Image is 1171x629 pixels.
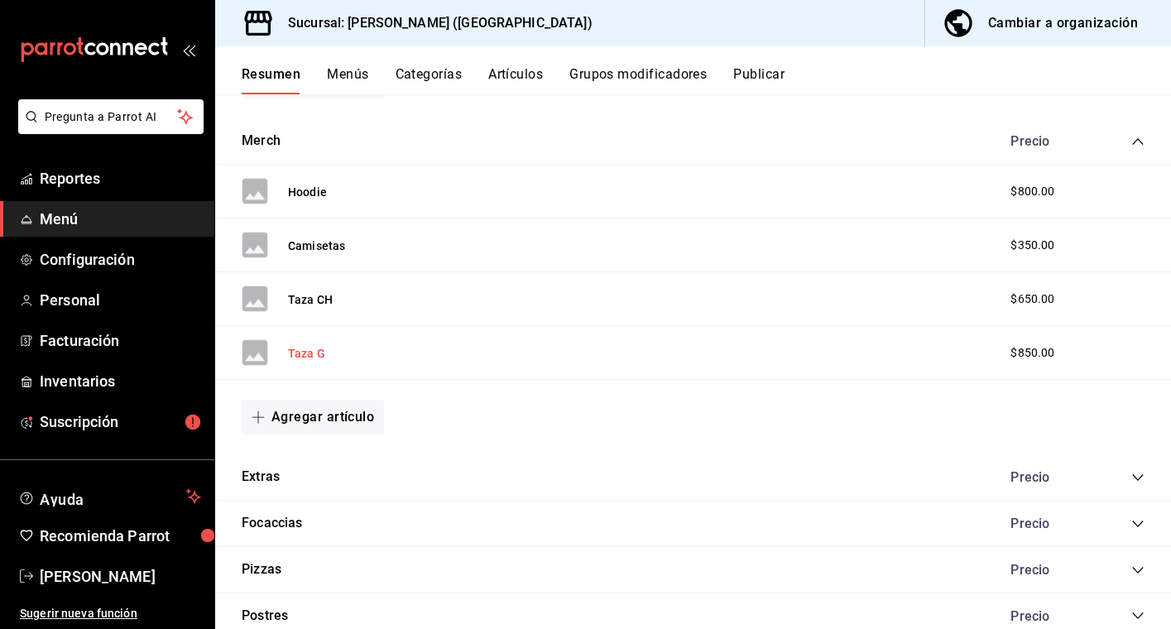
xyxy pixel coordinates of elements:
[242,468,280,487] button: Extras
[40,565,201,588] span: [PERSON_NAME]
[1131,517,1145,531] button: collapse-category-row
[288,238,345,254] button: Camisetas
[327,66,368,94] button: Menús
[994,133,1100,149] div: Precio
[733,66,785,94] button: Publicar
[1131,564,1145,577] button: collapse-category-row
[40,525,201,547] span: Recomienda Parrot
[1010,344,1054,362] span: $850.00
[242,132,281,151] button: Merch
[40,289,201,311] span: Personal
[242,560,281,579] button: Pizzas
[12,120,204,137] a: Pregunta a Parrot AI
[488,66,543,94] button: Artículos
[242,607,288,626] button: Postres
[40,370,201,392] span: Inventarios
[40,487,180,507] span: Ayuda
[242,66,300,94] button: Resumen
[242,66,1171,94] div: navigation tabs
[40,208,201,230] span: Menú
[275,13,593,33] h3: Sucursal: [PERSON_NAME] ([GEOGRAPHIC_DATA])
[288,345,325,362] button: Taza G
[988,12,1138,35] div: Cambiar a organización
[242,400,384,435] button: Agregar artículo
[569,66,707,94] button: Grupos modificadores
[40,411,201,433] span: Suscripción
[994,516,1100,531] div: Precio
[1131,471,1145,484] button: collapse-category-row
[182,43,195,56] button: open_drawer_menu
[1131,135,1145,148] button: collapse-category-row
[40,329,201,352] span: Facturación
[40,167,201,190] span: Reportes
[40,248,201,271] span: Configuración
[1010,237,1054,254] span: $350.00
[288,184,327,200] button: Hoodie
[994,608,1100,624] div: Precio
[242,514,303,533] button: Focaccias
[288,291,333,308] button: Taza CH
[994,469,1100,485] div: Precio
[396,66,463,94] button: Categorías
[1131,609,1145,622] button: collapse-category-row
[18,99,204,134] button: Pregunta a Parrot AI
[1010,183,1054,200] span: $800.00
[20,605,201,622] span: Sugerir nueva función
[994,562,1100,578] div: Precio
[1010,290,1054,308] span: $650.00
[45,108,178,126] span: Pregunta a Parrot AI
